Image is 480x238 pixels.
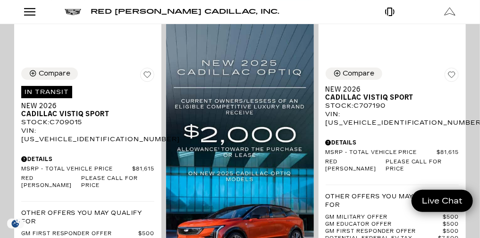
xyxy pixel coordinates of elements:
[21,166,154,173] a: MSRP - Total Vehicle Price $81,615
[326,68,382,80] button: Compare Vehicle
[443,221,459,228] span: $500
[21,155,154,163] div: Pricing Details - New 2026 Cadillac VISTIQ Sport
[21,118,154,127] div: Stock : C709015
[326,93,452,102] span: Cadillac VISTIQ Sport
[326,149,459,156] a: MSRP - Total Vehicle Price $81,615
[445,68,459,85] button: Save Vehicle
[65,5,81,18] a: Cadillac logo
[138,230,154,238] span: $500
[81,175,154,189] span: Please call for price
[21,175,81,189] span: Red [PERSON_NAME]
[326,214,459,221] a: GM Military Offer $500
[21,68,78,80] button: Compare Vehicle
[326,138,459,147] div: Pricing Details - New 2026 Cadillac VISTIQ Sport
[417,195,467,206] span: Live Chat
[21,127,154,144] div: VIN: [US_VEHICLE_IDENTIFICATION_NUMBER]
[443,228,459,235] span: $500
[326,110,459,127] div: VIN: [US_VEHICLE_IDENTIFICATION_NUMBER]
[326,102,459,110] div: Stock : C707190
[21,102,147,110] span: New 2026
[133,166,155,173] span: $81,615
[21,166,133,173] span: MSRP - Total Vehicle Price
[326,85,459,102] a: New 2026Cadillac VISTIQ Sport
[21,230,138,238] span: GM First Responder Offer
[326,192,459,209] p: Other Offers You May Qualify For
[91,5,279,18] a: Red [PERSON_NAME] Cadillac, Inc.
[326,159,386,173] span: Red [PERSON_NAME]
[21,209,154,226] p: Other Offers You May Qualify For
[21,85,154,118] a: In TransitNew 2026Cadillac VISTIQ Sport
[140,68,154,85] button: Save Vehicle
[386,159,459,173] span: Please call for price
[437,149,459,156] span: $81,615
[5,219,26,229] section: Click to Open Cookie Consent Modal
[443,214,459,221] span: $500
[326,221,459,228] a: GM Educator Offer $500
[326,149,437,156] span: MSRP - Total Vehicle Price
[343,69,375,78] div: Compare
[326,159,459,173] a: Red [PERSON_NAME] Please call for price
[326,85,452,93] span: New 2026
[326,214,443,221] span: GM Military Offer
[21,175,154,189] a: Red [PERSON_NAME] Please call for price
[5,219,26,229] img: Opt-Out Icon
[412,190,473,212] a: Live Chat
[21,230,154,238] a: GM First Responder Offer $500
[21,86,72,98] span: In Transit
[326,221,443,228] span: GM Educator Offer
[326,228,443,235] span: GM First Responder Offer
[91,8,279,16] span: Red [PERSON_NAME] Cadillac, Inc.
[21,110,147,118] span: Cadillac VISTIQ Sport
[39,69,70,78] div: Compare
[326,228,459,235] a: GM First Responder Offer $500
[65,9,81,15] img: Cadillac logo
